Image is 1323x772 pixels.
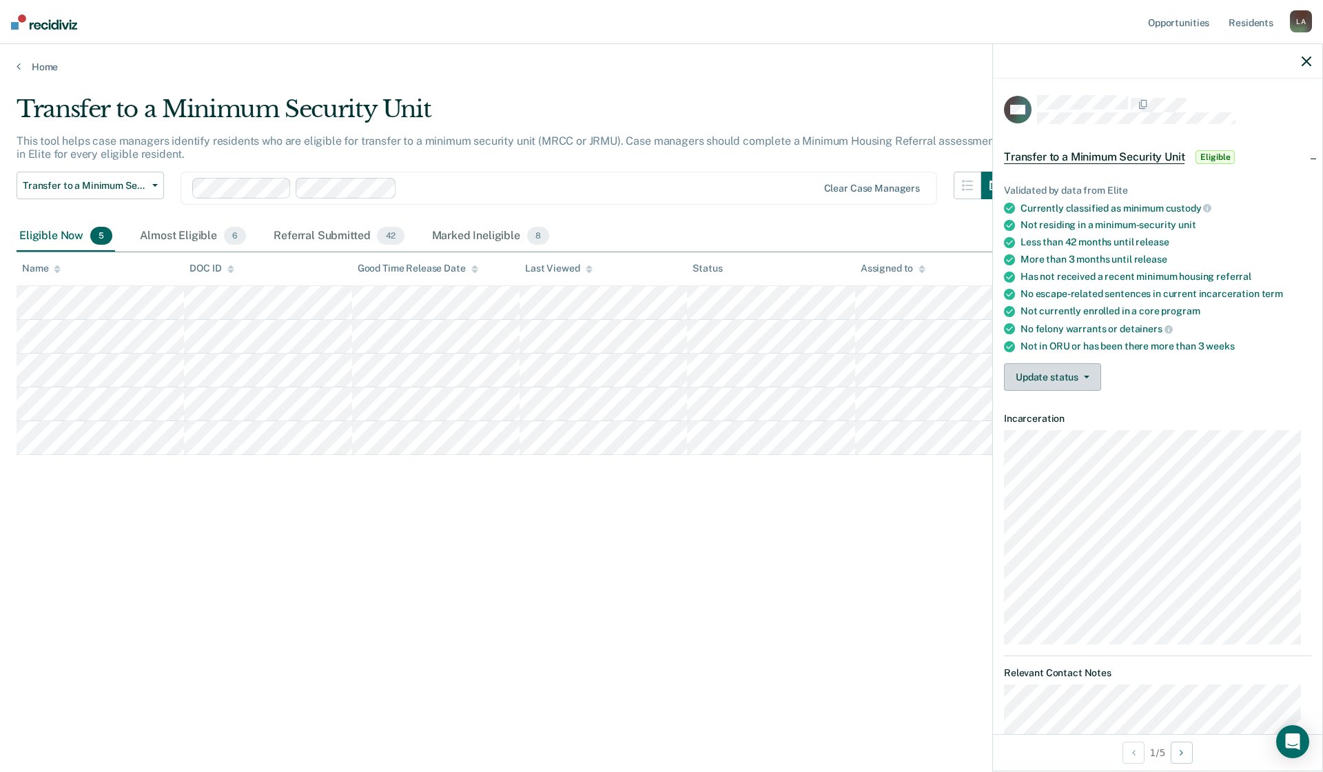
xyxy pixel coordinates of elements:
[1262,288,1283,299] span: term
[377,227,404,245] span: 42
[1276,725,1309,758] div: Open Intercom Messenger
[1021,219,1311,231] div: Not residing in a minimum-security
[17,61,1306,73] a: Home
[993,135,1322,179] div: Transfer to a Minimum Security UnitEligible
[1004,413,1311,425] dt: Incarceration
[224,227,246,245] span: 6
[1290,10,1312,32] div: L A
[358,263,478,274] div: Good Time Release Date
[17,134,998,161] p: This tool helps case managers identify residents who are eligible for transfer to a minimum secur...
[137,221,249,252] div: Almost Eligible
[1021,254,1311,265] div: More than 3 months until
[429,221,553,252] div: Marked Ineligible
[693,263,722,274] div: Status
[189,263,234,274] div: DOC ID
[1021,271,1311,283] div: Has not received a recent minimum housing
[1021,202,1311,214] div: Currently classified as minimum
[1004,363,1101,391] button: Update status
[271,221,407,252] div: Referral Submitted
[1216,271,1251,282] span: referral
[527,227,549,245] span: 8
[525,263,592,274] div: Last Viewed
[861,263,925,274] div: Assigned to
[1120,323,1173,334] span: detainers
[1004,150,1184,164] span: Transfer to a Minimum Security Unit
[1161,305,1200,316] span: program
[23,180,147,192] span: Transfer to a Minimum Security Unit
[1021,305,1311,317] div: Not currently enrolled in a core
[824,183,920,194] div: Clear case managers
[1178,219,1196,230] span: unit
[1021,288,1311,300] div: No escape-related sentences in current incarceration
[1021,236,1311,248] div: Less than 42 months until
[90,227,112,245] span: 5
[1196,150,1235,164] span: Eligible
[11,14,77,30] img: Recidiviz
[1136,236,1169,247] span: release
[1134,254,1167,265] span: release
[17,95,1009,134] div: Transfer to a Minimum Security Unit
[1206,341,1234,352] span: weeks
[1171,742,1193,764] button: Next Opportunity
[17,221,115,252] div: Eligible Now
[1021,323,1311,335] div: No felony warrants or
[22,263,61,274] div: Name
[1122,742,1145,764] button: Previous Opportunity
[993,734,1322,771] div: 1 / 5
[1004,667,1311,679] dt: Relevant Contact Notes
[1021,341,1311,352] div: Not in ORU or has been there more than 3
[1166,203,1212,214] span: custody
[1004,185,1311,196] div: Validated by data from Elite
